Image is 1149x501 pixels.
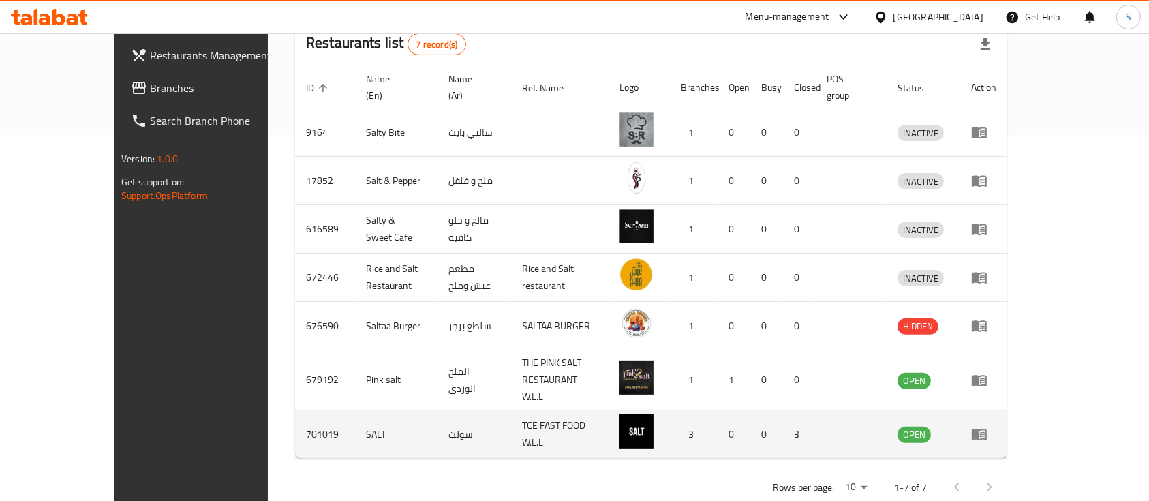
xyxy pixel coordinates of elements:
div: OPEN [898,427,931,443]
div: Menu [971,318,996,334]
img: Salty Bite [619,112,654,147]
div: [GEOGRAPHIC_DATA] [893,10,983,25]
td: Rice and Salt Restaurant [355,254,438,302]
div: INACTIVE [898,222,944,238]
div: Rows per page: [840,477,872,498]
td: THE PINK SALT RESTAURANT W.L.L [511,350,609,410]
td: TCE FAST FOOD W.L.L [511,410,609,459]
div: Menu [971,124,996,140]
td: 1 [670,350,718,410]
td: 1 [670,108,718,157]
img: Rice and Salt Restaurant [619,258,654,292]
td: الملح الوردي [438,350,511,410]
td: Rice and Salt restaurant [511,254,609,302]
td: 9164 [295,108,355,157]
td: 679192 [295,350,355,410]
span: 7 record(s) [408,38,466,51]
td: 672446 [295,254,355,302]
span: INACTIVE [898,174,944,189]
td: 0 [750,410,783,459]
td: 0 [750,157,783,205]
td: 676590 [295,302,355,350]
td: مالح و حلو كافيه [438,205,511,254]
span: Status [898,80,942,96]
th: Action [960,67,1007,108]
div: Export file [969,28,1002,61]
p: Rows per page: [773,479,834,496]
td: Pink salt [355,350,438,410]
td: Salty & Sweet Cafe [355,205,438,254]
td: 701019 [295,410,355,459]
td: سولت [438,410,511,459]
th: Busy [750,67,783,108]
td: 616589 [295,205,355,254]
div: OPEN [898,373,931,389]
td: 0 [783,108,816,157]
a: Branches [120,72,307,104]
td: مطعم عيش وملح [438,254,511,302]
td: 0 [783,254,816,302]
span: INACTIVE [898,271,944,286]
span: HIDDEN [898,318,938,334]
td: 3 [670,410,718,459]
a: Search Branch Phone [120,104,307,137]
td: SALTAA BURGER [511,302,609,350]
td: 0 [783,157,816,205]
td: سلطع برجر [438,302,511,350]
th: Branches [670,67,718,108]
td: 0 [750,108,783,157]
span: Name (En) [366,71,421,104]
div: Menu [971,372,996,389]
img: SALT [619,414,654,449]
img: Saltaa Burger [619,306,654,340]
td: 0 [783,302,816,350]
span: ID [306,80,332,96]
th: Closed [783,67,816,108]
div: Menu-management [746,9,829,25]
h2: Restaurants list [306,33,466,55]
span: S [1126,10,1131,25]
a: Support.OpsPlatform [121,187,208,204]
span: INACTIVE [898,125,944,141]
div: Total records count [408,33,467,55]
span: 1.0.0 [157,150,178,168]
td: 0 [783,350,816,410]
td: 0 [750,254,783,302]
span: OPEN [898,373,931,389]
th: Logo [609,67,670,108]
td: 0 [718,410,750,459]
td: 0 [718,254,750,302]
td: Salty Bite [355,108,438,157]
div: Menu [971,269,996,286]
span: Get support on: [121,173,184,191]
img: Salt & Pepper [619,161,654,195]
span: POS group [827,71,870,104]
span: INACTIVE [898,222,944,238]
td: ملح و فلفل [438,157,511,205]
table: enhanced table [295,67,1007,459]
span: Restaurants Management [150,47,296,63]
span: OPEN [898,427,931,442]
span: Name (Ar) [448,71,495,104]
td: 0 [718,157,750,205]
img: Salty & Sweet Cafe [619,209,654,243]
td: 3 [783,410,816,459]
td: 1 [718,350,750,410]
td: 1 [670,157,718,205]
td: Saltaa Burger [355,302,438,350]
td: سالتي بايت [438,108,511,157]
td: 0 [750,302,783,350]
td: 1 [670,205,718,254]
td: 0 [718,205,750,254]
a: Restaurants Management [120,39,307,72]
span: Search Branch Phone [150,112,296,129]
td: 0 [750,205,783,254]
span: Version: [121,150,155,168]
td: 17852 [295,157,355,205]
td: 1 [670,302,718,350]
td: 0 [783,205,816,254]
div: Menu [971,172,996,189]
td: 0 [750,350,783,410]
td: SALT [355,410,438,459]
